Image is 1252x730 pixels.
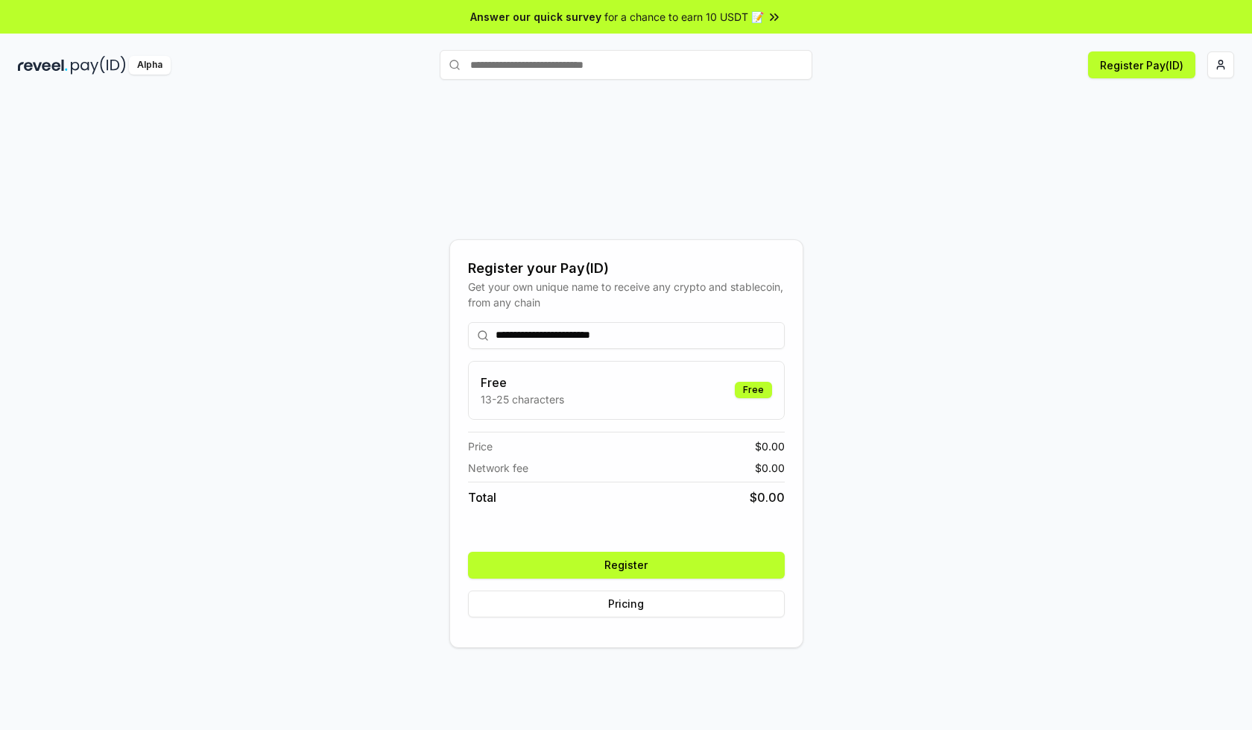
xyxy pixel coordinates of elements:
h3: Free [481,374,564,391]
div: Free [735,382,772,398]
span: $ 0.00 [755,438,785,454]
span: Price [468,438,493,454]
span: Total [468,488,496,506]
span: $ 0.00 [750,488,785,506]
div: Register your Pay(ID) [468,258,785,279]
p: 13-25 characters [481,391,564,407]
button: Pricing [468,591,785,617]
img: pay_id [71,56,126,75]
div: Alpha [129,56,171,75]
div: Get your own unique name to receive any crypto and stablecoin, from any chain [468,279,785,310]
span: Network fee [468,460,528,476]
button: Register [468,552,785,579]
span: Answer our quick survey [470,9,601,25]
span: for a chance to earn 10 USDT 📝 [604,9,764,25]
img: reveel_dark [18,56,68,75]
button: Register Pay(ID) [1088,51,1195,78]
span: $ 0.00 [755,460,785,476]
